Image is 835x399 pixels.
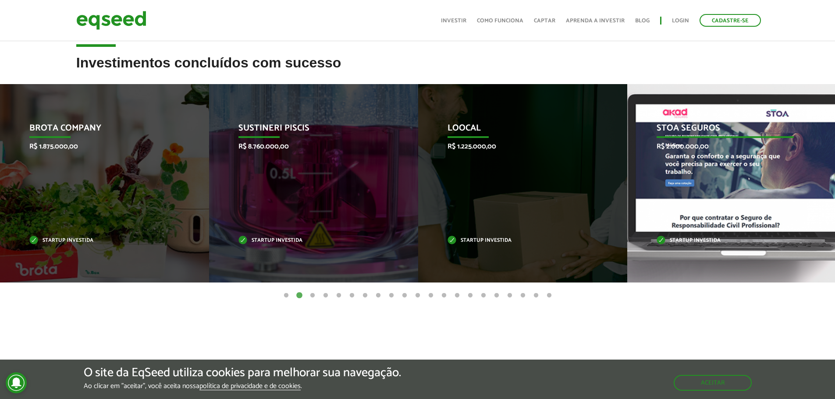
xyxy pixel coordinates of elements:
[387,291,396,300] button: 9 of 21
[505,291,514,300] button: 18 of 21
[199,383,301,390] a: política de privacidade e de cookies
[84,382,401,390] p: Ao clicar em "aceitar", você aceita nossa .
[672,18,689,24] a: Login
[76,9,146,32] img: EqSeed
[657,142,794,151] p: R$ 2.000.000,00
[426,291,435,300] button: 12 of 21
[479,291,488,300] button: 16 of 21
[295,291,304,300] button: 2 of 21
[374,291,383,300] button: 8 of 21
[282,291,291,300] button: 1 of 21
[238,238,376,243] p: Startup investida
[238,142,376,151] p: R$ 8.760.000,00
[361,291,370,300] button: 7 of 21
[532,291,540,300] button: 20 of 21
[448,238,585,243] p: Startup investida
[635,18,650,24] a: Blog
[440,291,448,300] button: 13 of 21
[84,366,401,380] h5: O site da EqSeed utiliza cookies para melhorar sua navegação.
[657,238,794,243] p: Startup investida
[448,123,585,138] p: Loocal
[519,291,527,300] button: 19 of 21
[545,291,554,300] button: 21 of 21
[657,123,794,138] p: STOA Seguros
[238,123,376,138] p: Sustineri Piscis
[466,291,475,300] button: 15 of 21
[566,18,625,24] a: Aprenda a investir
[441,18,466,24] a: Investir
[29,123,167,138] p: Brota Company
[477,18,523,24] a: Como funciona
[348,291,356,300] button: 6 of 21
[334,291,343,300] button: 5 of 21
[700,14,761,27] a: Cadastre-se
[29,142,167,151] p: R$ 1.875.000,00
[308,291,317,300] button: 3 of 21
[29,238,167,243] p: Startup investida
[448,142,585,151] p: R$ 1.225.000,00
[76,55,759,84] h2: Investimentos concluídos com sucesso
[321,291,330,300] button: 4 of 21
[453,291,462,300] button: 14 of 21
[400,291,409,300] button: 10 of 21
[534,18,555,24] a: Captar
[413,291,422,300] button: 11 of 21
[492,291,501,300] button: 17 of 21
[674,375,752,391] button: Aceitar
